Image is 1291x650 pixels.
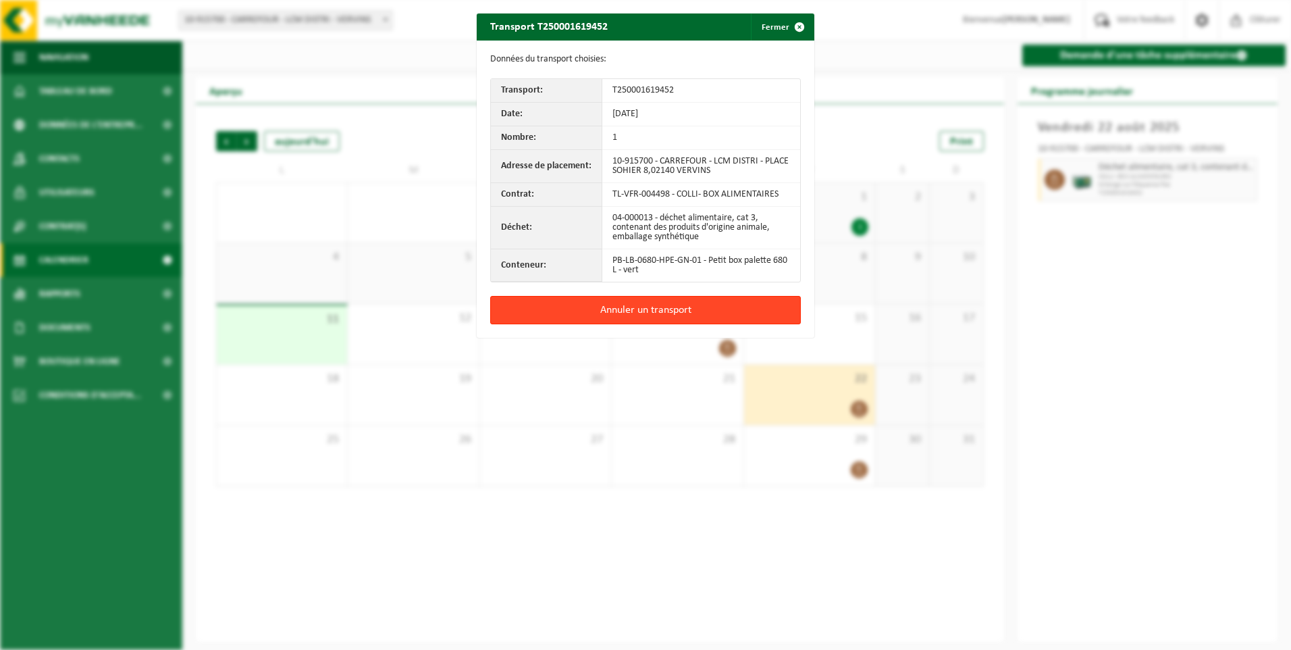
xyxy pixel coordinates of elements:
th: Transport: [491,79,602,103]
th: Conteneur: [491,249,602,282]
th: Nombre: [491,126,602,150]
button: Annuler un transport [490,296,801,324]
td: T250001619452 [602,79,800,103]
td: PB-LB-0680-HPE-GN-01 - Petit box palette 680 L - vert [602,249,800,282]
th: Contrat: [491,183,602,207]
th: Déchet: [491,207,602,249]
th: Adresse de placement: [491,150,602,183]
h2: Transport T250001619452 [477,14,621,39]
td: 04-000013 - déchet alimentaire, cat 3, contenant des produits d'origine animale, emballage synthé... [602,207,800,249]
th: Date: [491,103,602,126]
p: Données du transport choisies: [490,54,801,65]
td: [DATE] [602,103,800,126]
td: 10-915700 - CARREFOUR - LCM DISTRI - PLACE SOHIER 8,02140 VERVINS [602,150,800,183]
td: TL-VFR-004498 - COLLI- BOX ALIMENTAIRES [602,183,800,207]
td: 1 [602,126,800,150]
button: Fermer [751,14,813,41]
